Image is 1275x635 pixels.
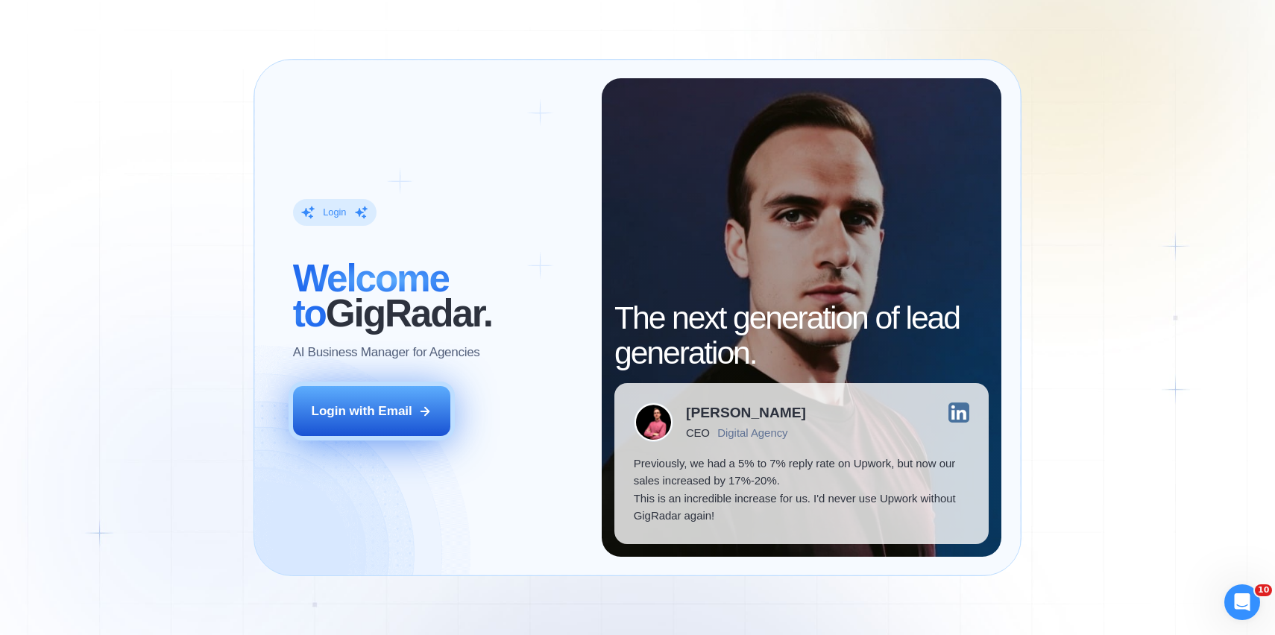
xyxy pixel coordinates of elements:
[614,300,989,370] h2: The next generation of lead generation.
[686,426,709,439] div: CEO
[634,455,970,525] p: Previously, we had a 5% to 7% reply rate on Upwork, but now our sales increased by 17%-20%. This ...
[323,206,346,218] div: Login
[1255,584,1272,596] span: 10
[1224,584,1260,620] iframe: Intercom live chat
[312,402,412,420] div: Login with Email
[293,386,451,435] button: Login with Email
[717,426,787,439] div: Digital Agency
[293,257,449,335] span: Welcome to
[686,405,806,420] div: [PERSON_NAME]
[293,261,583,331] h2: ‍ GigRadar.
[293,344,480,361] p: AI Business Manager for Agencies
